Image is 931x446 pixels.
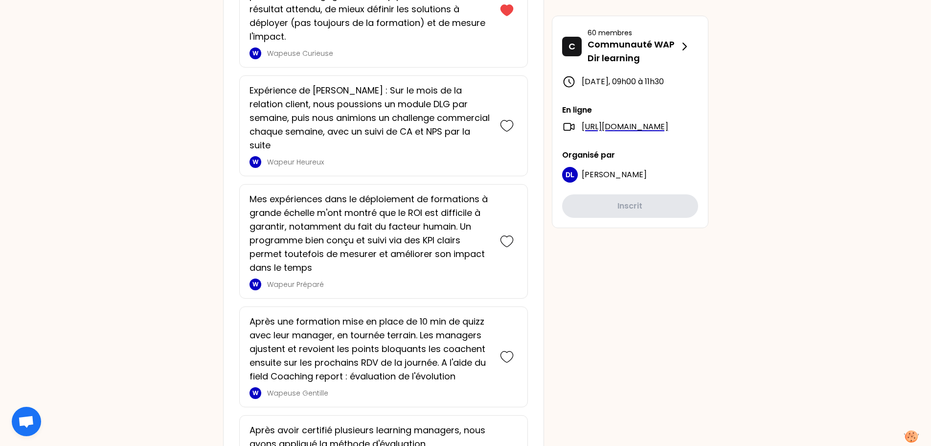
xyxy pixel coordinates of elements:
div: [DATE] , 09h00 à 11h30 [562,75,698,89]
a: [URL][DOMAIN_NAME] [582,121,668,133]
p: Expérience de [PERSON_NAME] : Sur le mois de la relation client, nous poussions un module DLG par... [250,84,490,152]
p: W [252,389,258,397]
div: Ouvrir le chat [12,407,41,436]
span: [PERSON_NAME] [582,169,647,180]
p: Wapeuse Curieuse [267,48,490,58]
p: 60 membres [588,28,679,38]
p: C [568,40,575,53]
p: W [252,158,258,166]
button: Inscrit [562,194,698,218]
p: Wapeur Préparé [267,280,490,289]
p: W [252,281,258,288]
p: Wapeuse Gentille [267,388,490,398]
p: W [252,49,258,57]
p: Mes expériences dans le déploiement de formations à grande échelle m'ont montré que le ROI est di... [250,192,490,275]
p: Wapeur Heureux [267,157,490,167]
p: Organisé par [562,149,698,161]
p: Après une formation mise en place de 10 min de quizz avec leur manager, en tournée terrain. Les m... [250,315,490,383]
p: DL [566,170,574,180]
p: En ligne [562,104,698,116]
p: Communauté WAP Dir learning [588,38,679,65]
